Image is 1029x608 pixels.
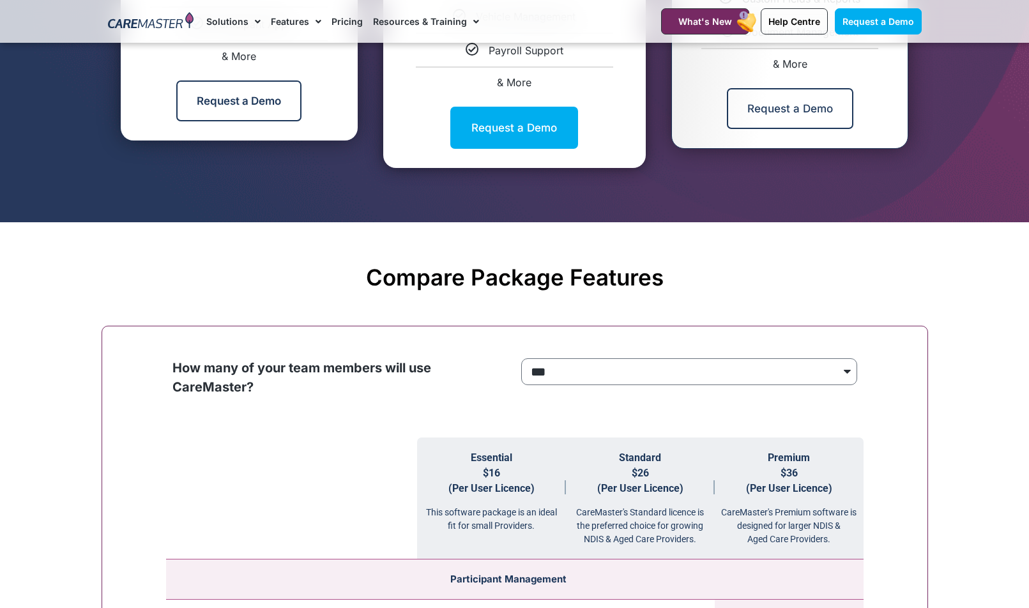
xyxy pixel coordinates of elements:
span: $16 (Per User Licence) [448,467,535,494]
a: & More [773,57,807,70]
th: Standard [566,437,715,559]
a: Request a Demo [450,107,578,149]
span: Help Centre [768,16,820,27]
th: Essential [417,437,566,559]
span: Request a Demo [842,16,914,27]
p: How many of your team members will use CareMaster? [172,358,508,397]
a: What's New [661,8,749,34]
img: CareMaster Logo [108,12,194,31]
h2: Compare Package Features [108,264,922,291]
span: $36 (Per User Licence) [746,467,832,494]
div: CareMaster's Premium software is designed for larger NDIS & Aged Care Providers. [715,496,864,546]
a: & More [222,50,256,63]
a: Request a Demo [176,80,301,121]
form: price Form radio [521,358,857,391]
a: Request a Demo [727,88,853,129]
a: Request a Demo [835,8,922,34]
th: Premium [715,437,864,559]
span: $26 (Per User Licence) [597,467,683,494]
div: CareMaster's Standard licence is the preferred choice for growing NDIS & Aged Care Providers. [566,496,715,546]
a: Help Centre [761,8,828,34]
div: This software package is an ideal fit for small Providers. [417,496,566,533]
a: Payroll Support [489,44,563,57]
span: Participant Management [450,573,567,585]
a: & More [497,76,531,89]
span: What's New [678,16,732,27]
